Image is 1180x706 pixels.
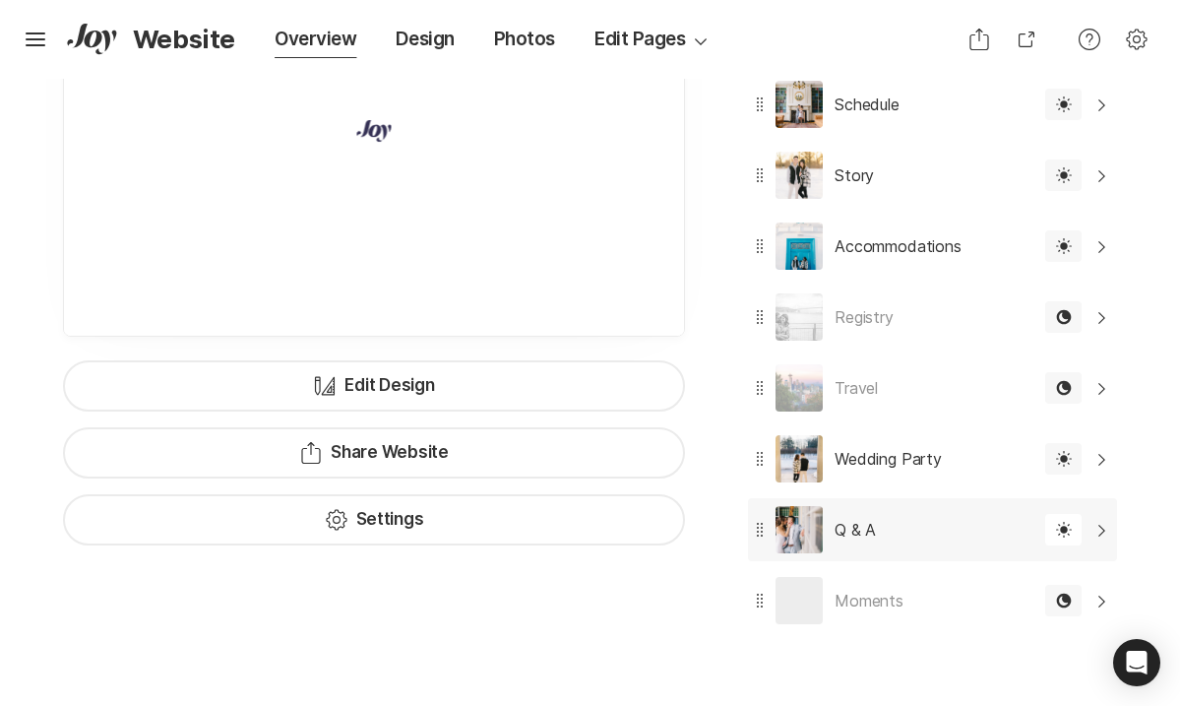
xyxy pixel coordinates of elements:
p: Q & A [835,518,876,542]
p: [PERSON_NAME] & [PERSON_NAME] [354,95,1063,232]
a: Edit Design [63,360,685,412]
p: Accommodations [835,234,962,258]
p: RSVP [381,274,424,316]
a: Get the app [1022,272,1113,318]
p: Story [558,274,598,316]
a: Q & A [945,272,990,318]
p: Story [835,163,874,187]
a: RSVP [381,272,424,318]
p: Home [304,274,349,316]
a: Accommodations [630,272,766,318]
p: Get the app [1022,274,1113,316]
div: Photos [494,26,555,53]
a: Story [558,272,598,318]
p: Schedule [456,274,527,316]
a: Settings [63,494,685,546]
button: Share Website [63,427,685,479]
div: Edit Pages [594,26,713,53]
p: Wedding Party [835,447,942,471]
p: Schedule [835,93,900,116]
a: Wedding Party [797,272,913,318]
p: Travel [835,376,878,400]
p: Q & A [945,274,990,316]
p: Registry [835,305,894,329]
div: Open Intercom Messenger [1113,639,1160,686]
p: Moments [835,589,903,612]
p: Accommodations [630,274,766,316]
a: Home [304,272,349,318]
a: Schedule [456,272,527,318]
div: Overview [275,26,356,53]
div: Design [396,26,454,53]
p: Website [133,24,235,54]
p: Wedding Party [797,274,913,316]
